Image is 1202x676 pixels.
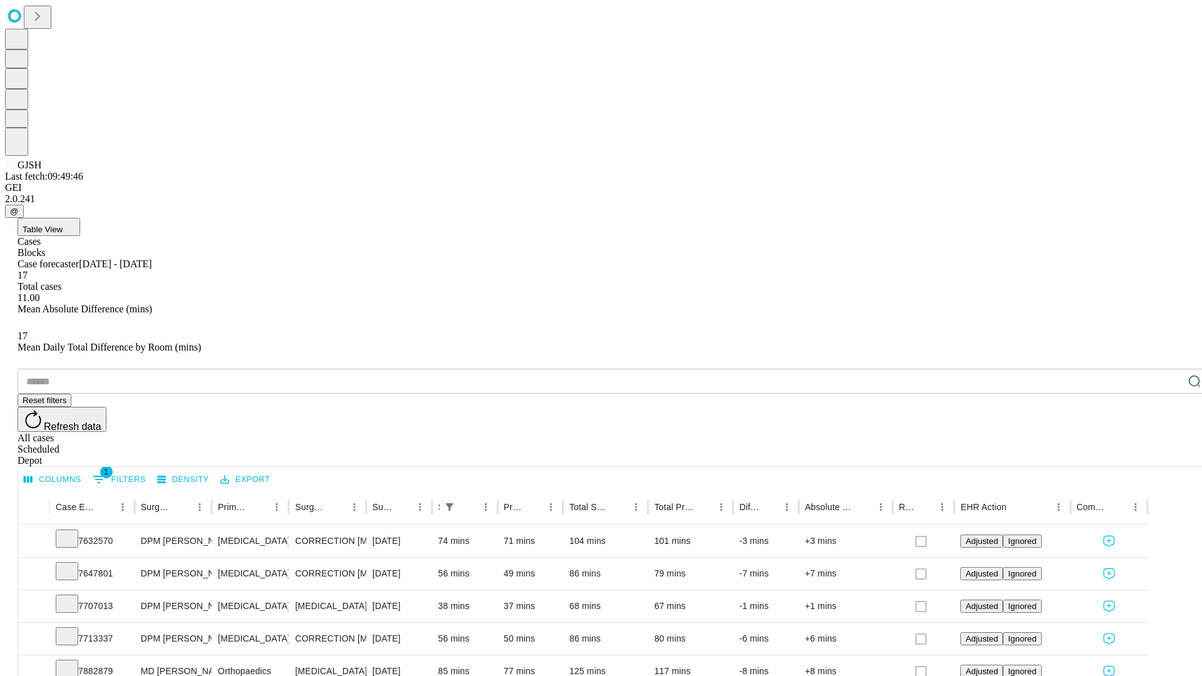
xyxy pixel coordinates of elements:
span: Last fetch: 09:49:46 [5,171,83,182]
div: +1 mins [805,590,886,622]
button: Refresh data [18,407,106,432]
div: Scheduled In Room Duration [438,502,439,512]
div: Surgeon Name [141,502,172,512]
span: Ignored [1008,667,1036,676]
button: Table View [18,218,80,236]
div: Comments [1077,502,1108,512]
button: Expand [24,628,43,650]
div: [MEDICAL_DATA] [218,525,282,557]
button: Sort [96,498,114,516]
button: Menu [627,498,645,516]
div: -7 mins [739,558,793,590]
button: Menu [191,498,208,516]
div: Absolute Difference [805,502,853,512]
div: Predicted In Room Duration [504,502,524,512]
div: 38 mins [438,590,491,622]
div: CORRECTION [MEDICAL_DATA], [MEDICAL_DATA] [MEDICAL_DATA] [295,525,359,557]
div: 50 mins [504,623,557,655]
button: Show filters [441,498,458,516]
button: Menu [114,498,131,516]
span: 17 [18,270,28,280]
button: Density [154,470,212,489]
button: Sort [525,498,542,516]
div: Total Scheduled Duration [569,502,609,512]
div: 79 mins [654,558,727,590]
button: Adjusted [960,567,1003,580]
div: DPM [PERSON_NAME] [PERSON_NAME] [141,525,205,557]
span: Mean Daily Total Difference by Room (mins) [18,342,201,352]
div: [DATE] [372,525,426,557]
span: Ignored [1008,634,1036,643]
div: 7707013 [56,590,128,622]
button: Expand [24,596,43,618]
button: Sort [761,498,778,516]
div: [DATE] [372,623,426,655]
div: Resolved in EHR [899,502,915,512]
button: Ignored [1003,600,1041,613]
div: 71 mins [504,525,557,557]
button: Adjusted [960,535,1003,548]
div: [DATE] [372,590,426,622]
div: 7632570 [56,525,128,557]
div: DPM [PERSON_NAME] [PERSON_NAME] [141,590,205,622]
button: @ [5,205,24,218]
span: Reset filters [23,396,66,405]
div: 86 mins [569,558,642,590]
button: Ignored [1003,632,1041,645]
div: 2.0.241 [5,193,1197,205]
button: Menu [1127,498,1144,516]
button: Menu [872,498,890,516]
button: Menu [411,498,429,516]
div: +3 mins [805,525,886,557]
span: Case forecaster [18,259,79,269]
div: 7713337 [56,623,128,655]
button: Sort [916,498,933,516]
button: Menu [268,498,285,516]
button: Show filters [90,469,149,489]
div: -3 mins [739,525,793,557]
div: 67 mins [654,590,727,622]
div: Primary Service [218,502,249,512]
div: 104 mins [569,525,642,557]
div: 74 mins [438,525,491,557]
button: Sort [460,498,477,516]
span: @ [10,207,19,216]
div: -6 mins [739,623,793,655]
button: Sort [328,498,346,516]
button: Sort [394,498,411,516]
span: 17 [18,330,28,341]
div: 80 mins [654,623,727,655]
span: Table View [23,225,63,234]
button: Sort [695,498,712,516]
span: Adjusted [965,634,998,643]
div: 7647801 [56,558,128,590]
button: Select columns [21,470,85,489]
div: Surgery Date [372,502,393,512]
button: Menu [477,498,495,516]
span: GJSH [18,160,41,170]
span: Mean Absolute Difference (mins) [18,304,152,314]
button: Menu [1050,498,1067,516]
div: [DATE] [372,558,426,590]
div: DPM [PERSON_NAME] [PERSON_NAME] [141,623,205,655]
div: 56 mins [438,623,491,655]
button: Ignored [1003,535,1041,548]
span: Adjusted [965,569,998,578]
div: [MEDICAL_DATA] [218,623,282,655]
div: [MEDICAL_DATA] [218,558,282,590]
div: EHR Action [960,502,1006,512]
button: Sort [1008,498,1025,516]
div: DPM [PERSON_NAME] [PERSON_NAME] [141,558,205,590]
div: [MEDICAL_DATA] COMPLETE EXCISION 5TH [MEDICAL_DATA] HEAD [295,590,359,622]
button: Sort [1109,498,1127,516]
span: Adjusted [965,536,998,546]
button: Sort [173,498,191,516]
button: Menu [933,498,951,516]
button: Menu [712,498,730,516]
button: Expand [24,531,43,553]
div: 68 mins [569,590,642,622]
button: Export [217,470,273,489]
span: 11.00 [18,292,39,303]
div: 37 mins [504,590,557,622]
div: Surgery Name [295,502,326,512]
